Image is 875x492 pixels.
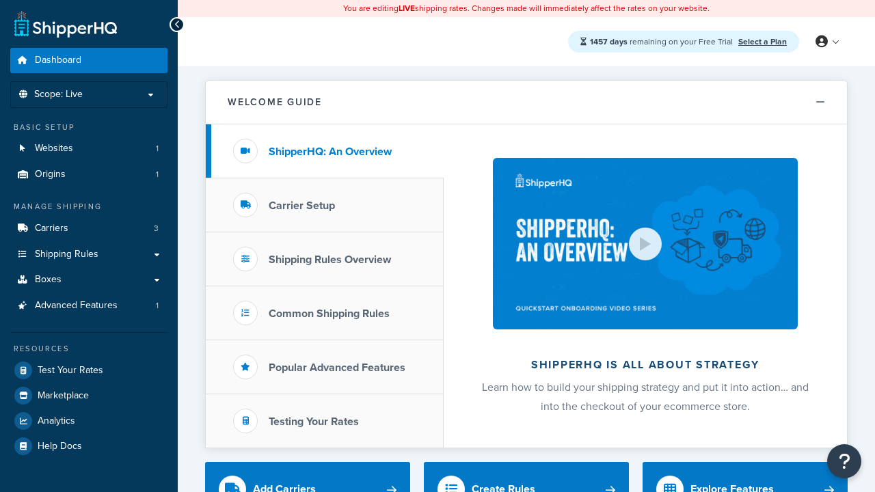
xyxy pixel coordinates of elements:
[34,89,83,100] span: Scope: Live
[10,358,167,383] a: Test Your Rates
[480,359,811,371] h2: ShipperHQ is all about strategy
[10,343,167,355] div: Resources
[35,274,62,286] span: Boxes
[35,300,118,312] span: Advanced Features
[156,300,159,312] span: 1
[10,383,167,408] a: Marketplace
[35,249,98,260] span: Shipping Rules
[269,254,391,266] h3: Shipping Rules Overview
[38,415,75,427] span: Analytics
[10,434,167,459] a: Help Docs
[38,390,89,402] span: Marketplace
[269,200,335,212] h3: Carrier Setup
[10,48,167,73] a: Dashboard
[38,441,82,452] span: Help Docs
[10,136,167,161] a: Websites1
[156,169,159,180] span: 1
[590,36,628,48] strong: 1457 days
[269,415,359,428] h3: Testing Your Rates
[156,143,159,154] span: 1
[10,162,167,187] li: Origins
[206,81,847,124] button: Welcome Guide
[35,143,73,154] span: Websites
[269,361,405,374] h3: Popular Advanced Features
[399,2,415,14] b: LIVE
[10,293,167,318] a: Advanced Features1
[493,158,798,329] img: ShipperHQ is all about strategy
[10,201,167,213] div: Manage Shipping
[10,136,167,161] li: Websites
[269,307,390,320] h3: Common Shipping Rules
[482,379,809,414] span: Learn how to build your shipping strategy and put it into action… and into the checkout of your e...
[269,146,392,158] h3: ShipperHQ: An Overview
[35,55,81,66] span: Dashboard
[10,216,167,241] a: Carriers3
[10,409,167,433] a: Analytics
[154,223,159,234] span: 3
[10,293,167,318] li: Advanced Features
[35,169,66,180] span: Origins
[10,267,167,292] a: Boxes
[228,97,322,107] h2: Welcome Guide
[827,444,861,478] button: Open Resource Center
[10,122,167,133] div: Basic Setup
[738,36,787,48] a: Select a Plan
[10,216,167,241] li: Carriers
[10,162,167,187] a: Origins1
[590,36,735,48] span: remaining on your Free Trial
[10,242,167,267] a: Shipping Rules
[38,365,103,377] span: Test Your Rates
[35,223,68,234] span: Carriers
